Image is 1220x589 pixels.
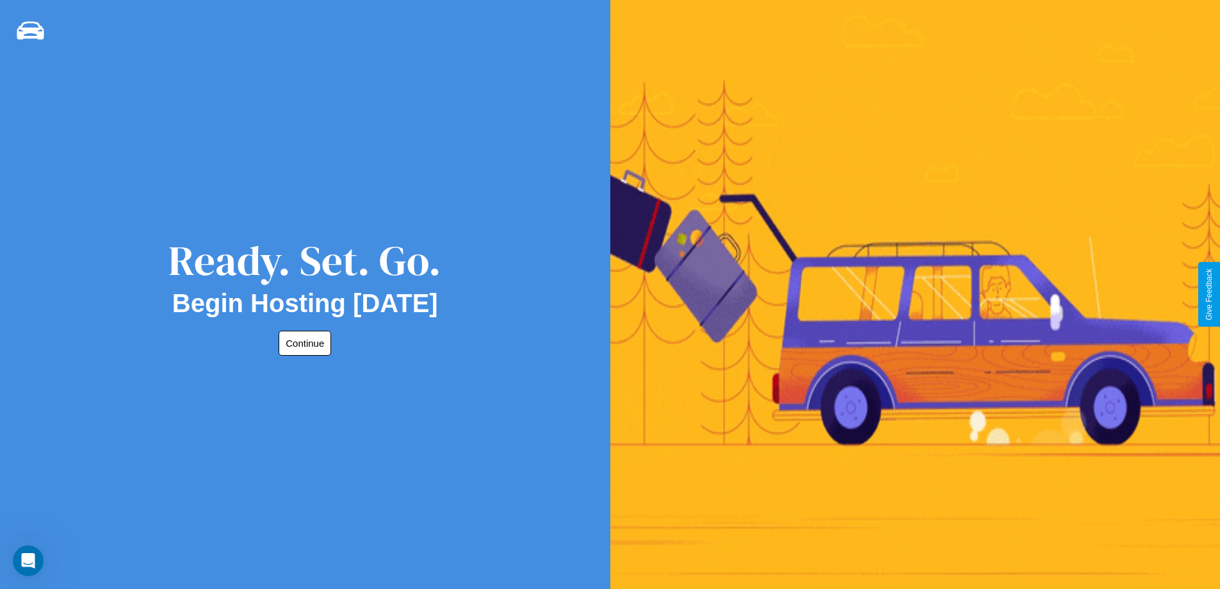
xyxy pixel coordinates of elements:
div: Give Feedback [1205,269,1214,320]
div: Ready. Set. Go. [168,232,441,289]
h2: Begin Hosting [DATE] [172,289,438,318]
iframe: Intercom live chat [13,545,44,576]
button: Continue [279,331,331,356]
